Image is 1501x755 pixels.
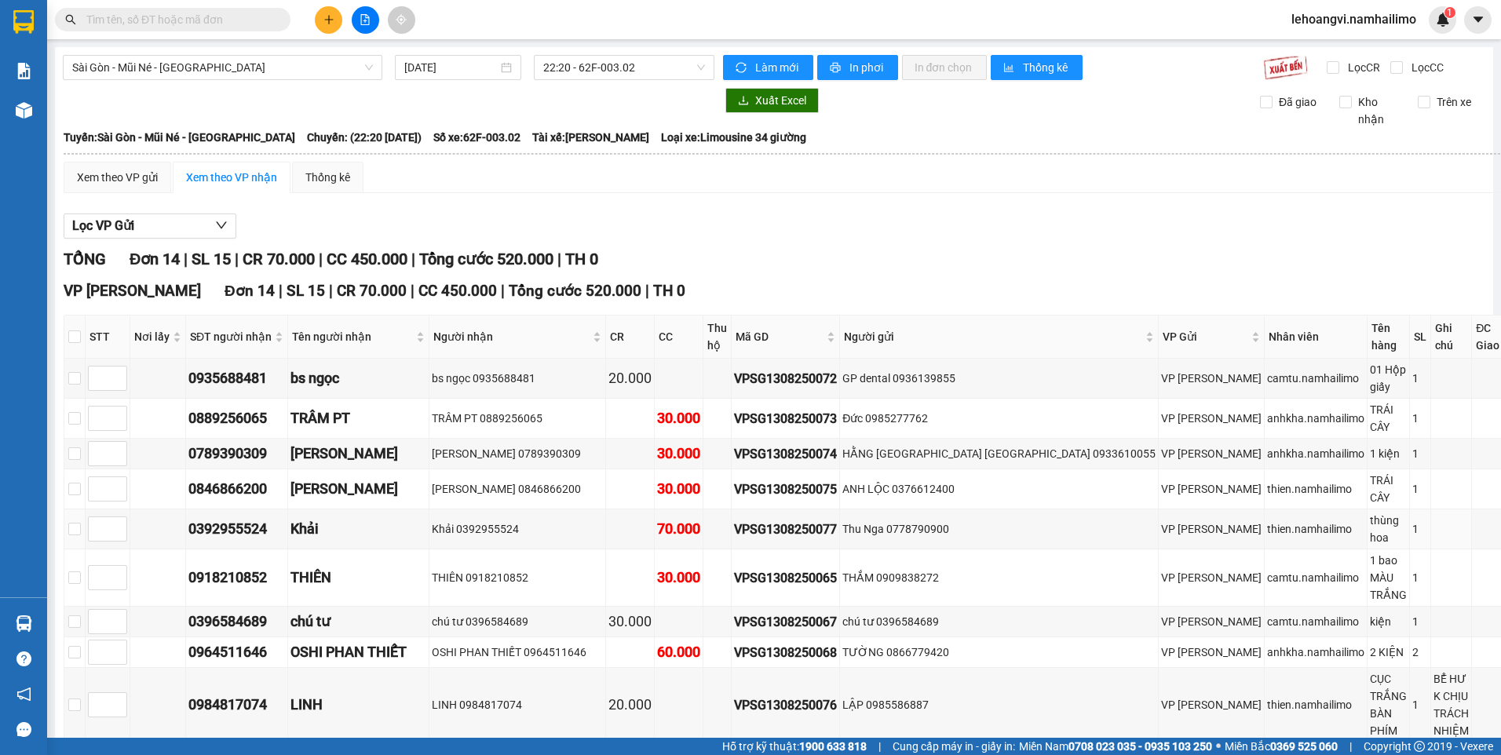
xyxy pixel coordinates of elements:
div: 60.000 [657,641,700,663]
span: CC 450.000 [418,282,497,300]
td: VP Phạm Ngũ Lão [1159,399,1265,439]
span: Đơn 14 [130,250,180,268]
td: TRÂM PT [288,399,429,439]
span: Lọc CR [1342,59,1382,76]
div: [PERSON_NAME] [290,443,426,465]
td: chú tư [288,607,429,637]
span: printer [830,62,843,75]
td: 0846866200 [186,469,288,509]
div: 0396584689 [188,611,285,633]
div: 1 [1412,370,1428,387]
div: kiện [1370,613,1407,630]
div: OSHI PHAN THIẾT [290,641,426,663]
div: VP [PERSON_NAME] [1161,520,1262,538]
div: 1 kiện [1370,445,1407,462]
div: [PERSON_NAME] 0789390309 [432,445,603,462]
div: 0846866200 [188,478,285,500]
div: 1 [1412,696,1428,713]
div: 0935688481 [188,367,285,389]
span: ĐC Giao [1476,319,1499,354]
td: 0984817074 [186,668,288,742]
div: chú tư [290,611,426,633]
span: | [411,250,415,268]
span: Tài xế: [PERSON_NAME] [532,129,649,146]
th: Ghi chú [1431,315,1472,359]
span: Hỗ trợ kỹ thuật: [722,738,867,755]
span: | [1349,738,1352,755]
input: 13/08/2025 [404,59,497,76]
span: Kho nhận [1352,93,1407,128]
span: | [279,282,283,300]
b: Tuyến: Sài Gòn - Mũi Né - [GEOGRAPHIC_DATA] [64,131,295,144]
td: VP Phạm Ngũ Lão [1159,549,1265,607]
div: 20.000 [608,694,652,716]
span: copyright [1414,741,1425,752]
td: VPSG1308250072 [732,359,840,399]
div: bs ngọc [290,367,426,389]
img: warehouse-icon [16,102,32,119]
span: 1 [1447,7,1452,18]
td: VP Phạm Ngũ Lão [1159,668,1265,742]
td: VP Phạm Ngũ Lão [1159,509,1265,549]
div: thùng hoa [1370,512,1407,546]
th: CR [606,315,655,359]
span: Xuất Excel [755,92,806,109]
span: TH 0 [565,250,598,268]
span: | [557,250,561,268]
td: VP Phạm Ngũ Lão [1159,607,1265,637]
div: VPSG1308250068 [734,643,837,662]
div: 2 KIỆN [1370,644,1407,661]
div: Thu Nga 0778790900 [842,520,1156,538]
span: 22:20 - 62F-003.02 [543,56,706,79]
span: | [645,282,649,300]
th: Nhân viên [1265,315,1368,359]
span: Miền Bắc [1225,738,1338,755]
span: file-add [360,14,371,25]
img: warehouse-icon [16,615,32,632]
td: 0789390309 [186,439,288,469]
div: thien.namhailimo [1267,520,1364,538]
td: VP Phạm Ngũ Lão [1159,359,1265,399]
span: download [738,95,749,108]
td: THIÊN [288,549,429,607]
span: Chuyến: (22:20 [DATE]) [307,129,422,146]
strong: 0369 525 060 [1270,740,1338,753]
span: | [184,250,188,268]
div: 20.000 [608,367,652,389]
button: In đơn chọn [902,55,988,80]
div: 30.000 [657,407,700,429]
span: Miền Nam [1019,738,1212,755]
span: Người nhận [433,328,590,345]
div: 2 [1412,644,1428,661]
div: THẮM 0909838272 [842,569,1156,586]
span: | [501,282,505,300]
td: 0935688481 [186,359,288,399]
div: TƯỜNG 0866779420 [842,644,1156,661]
span: SL 15 [192,250,231,268]
span: Đơn 14 [225,282,275,300]
span: Đã giao [1273,93,1323,111]
span: Số xe: 62F-003.02 [433,129,520,146]
td: OSHI PHAN THIẾT [288,637,429,668]
div: Xem theo VP nhận [186,169,277,186]
div: 1 [1412,520,1428,538]
div: thien.namhailimo [1267,696,1364,713]
span: ⚪️ [1216,743,1221,750]
th: SL [1410,315,1431,359]
div: 70.000 [657,518,700,540]
td: MINH NGUYỆT [288,439,429,469]
div: [PERSON_NAME] 0846866200 [432,480,603,498]
span: SL 15 [287,282,325,300]
div: 1 [1412,613,1428,630]
div: [PERSON_NAME] [290,478,426,500]
td: Khải [288,509,429,549]
button: file-add [352,6,379,34]
span: | [235,250,239,268]
div: 30.000 [657,478,700,500]
td: VPSG1308250067 [732,607,840,637]
div: VPSG1308250075 [734,480,837,499]
button: bar-chartThống kê [991,55,1083,80]
strong: 1900 633 818 [799,740,867,753]
span: lehoangvi.namhailimo [1279,9,1429,29]
div: VP [PERSON_NAME] [1161,445,1262,462]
